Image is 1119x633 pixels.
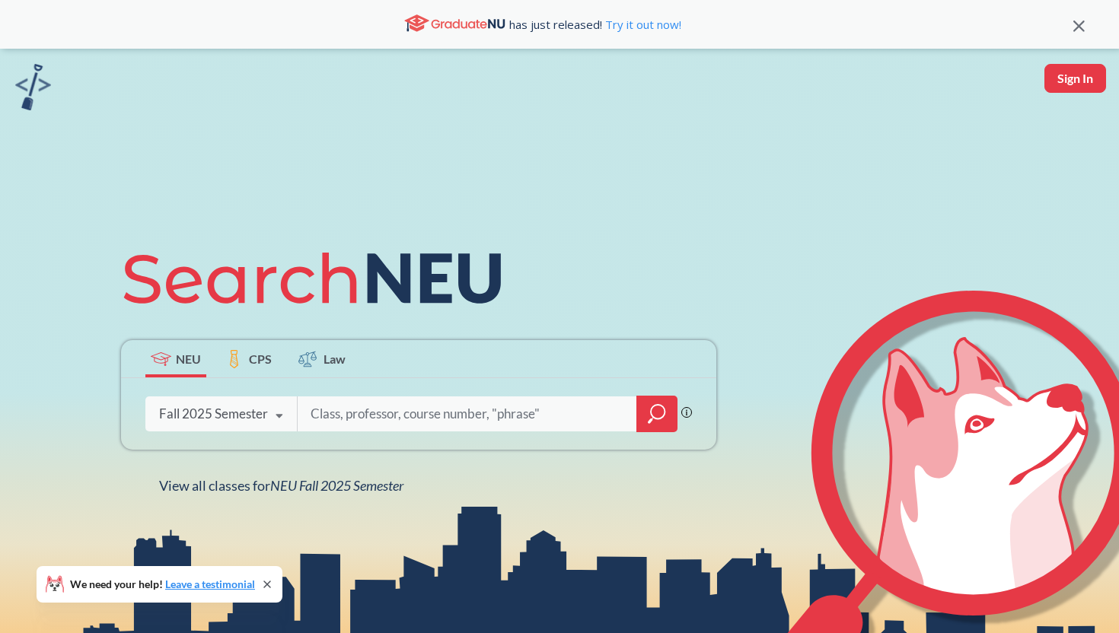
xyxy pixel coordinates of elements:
a: sandbox logo [15,64,51,115]
span: NEU [176,350,201,367]
a: Leave a testimonial [165,577,255,590]
div: magnifying glass [636,396,677,432]
svg: magnifying glass [648,403,666,425]
span: CPS [249,350,272,367]
a: Try it out now! [602,17,681,32]
span: View all classes for [159,477,403,494]
span: Law [324,350,346,367]
div: Fall 2025 Semester [159,406,268,422]
span: NEU Fall 2025 Semester [270,477,403,494]
input: Class, professor, course number, "phrase" [309,398,626,430]
button: Sign In [1044,64,1106,93]
span: has just released! [509,16,681,33]
img: sandbox logo [15,64,51,110]
span: We need your help! [70,579,255,590]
